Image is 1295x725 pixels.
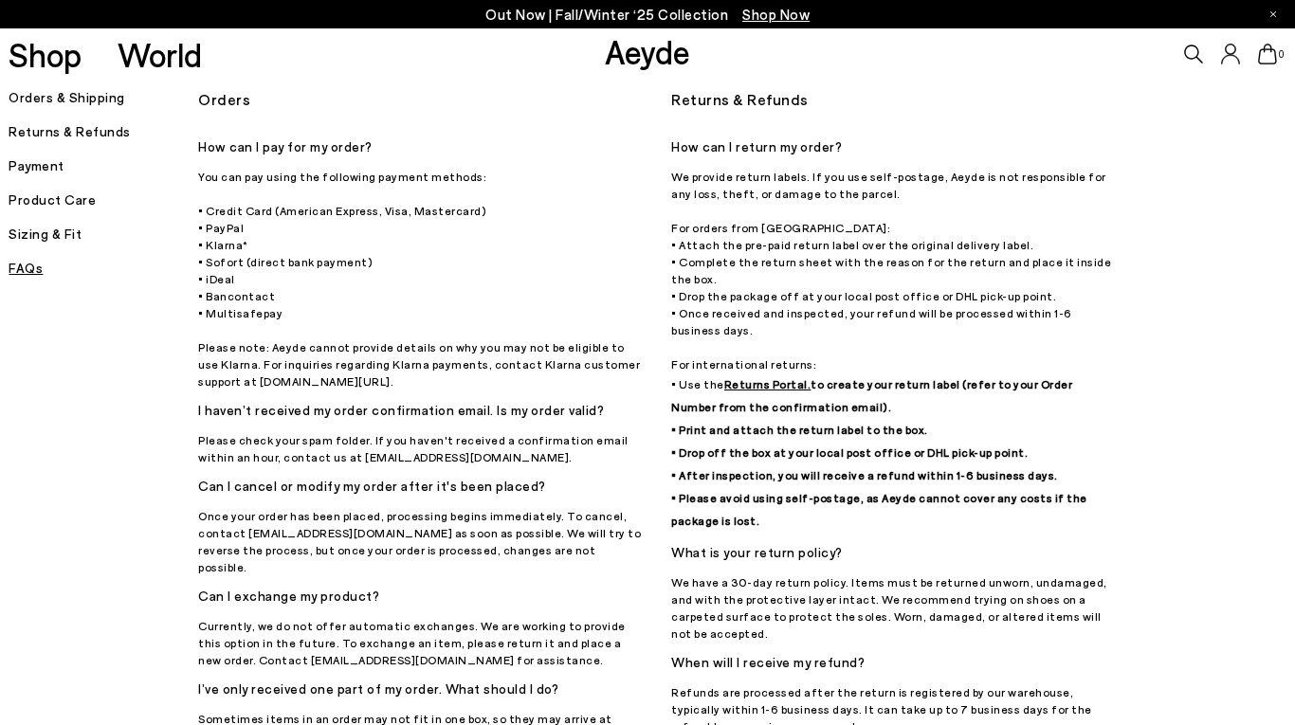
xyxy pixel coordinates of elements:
[198,168,641,390] p: You can pay using the following payment methods: • Credit Card (American Express, Visa, Mastercar...
[9,38,82,71] a: Shop
[198,507,641,575] p: Once your order has been placed, processing begins immediately. To cancel, contact [EMAIL_ADDRESS...
[671,377,1087,527] b: to create your return label (refer to your Order Number from the confirmation email). • Print and...
[198,84,641,115] h3: Orders
[9,153,198,179] h5: Payment
[671,168,1114,532] p: We provide return labels. If you use self-postage, Aeyde is not responsible for any loss, theft, ...
[198,676,641,702] h5: I’ve only received one part of my order. What should I do?
[742,6,810,23] span: Navigate to /collections/new-in
[198,431,641,465] p: Please check your spam folder. If you haven't received a confirmation email within an hour, conta...
[724,377,812,390] u: Returns Portal.
[9,255,198,281] h5: FAQs
[671,539,1114,566] h5: What is your return policy?
[485,3,810,27] p: Out Now | Fall/Winter ‘25 Collection
[118,38,202,71] a: World
[9,118,198,145] h5: Returns & Refunds
[671,84,1114,115] h3: Returns & Refunds
[9,187,198,213] h5: Product Care
[198,473,641,499] h5: Can I cancel or modify my order after it's been placed?
[198,397,641,424] h5: I haven’t received my order confirmation email. Is my order valid?
[198,583,641,609] h5: Can I exchange my product?
[198,617,641,668] p: Currently, we do not offer automatic exchanges. We are working to provide this option in the futu...
[198,134,641,160] h5: How can I pay for my order?
[1277,49,1286,60] span: 0
[671,134,1114,160] h5: How can I return my order?
[671,377,1087,527] a: Returns Portal.to create your return label (refer to your Order Number from the confirmation emai...
[605,31,690,71] a: Aeyde
[9,84,198,111] h5: Orders & Shipping
[671,573,1114,642] p: We have a 30-day return policy. Items must be returned unworn, undamaged, and with the protective...
[1258,44,1277,64] a: 0
[9,221,198,247] h5: Sizing & Fit
[671,649,1114,676] h5: When will I receive my refund?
